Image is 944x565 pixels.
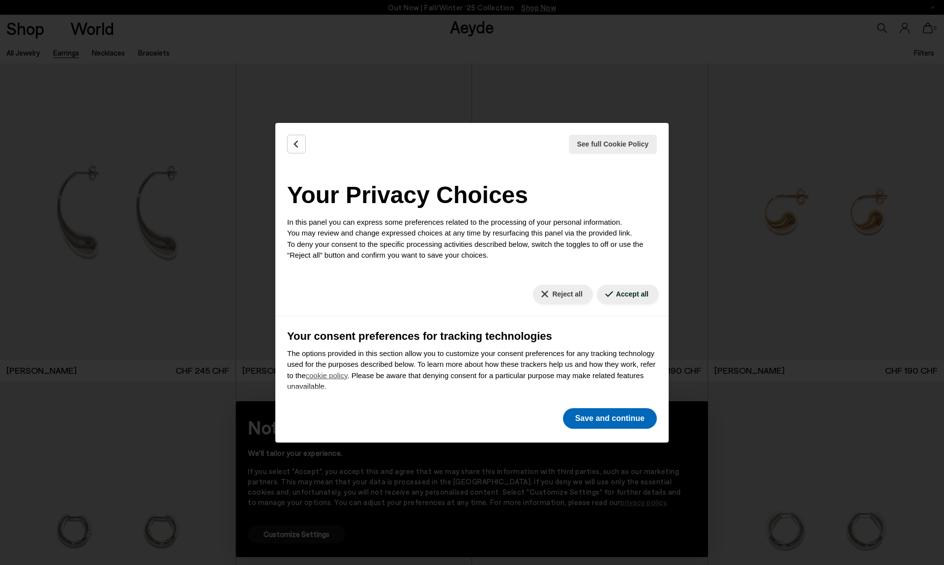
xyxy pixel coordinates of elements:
[563,408,657,429] button: Save and continue
[287,217,657,261] p: In this panel you can express some preferences related to the processing of your personal informa...
[287,135,306,153] button: Back
[287,178,657,213] h2: Your Privacy Choices
[306,371,348,380] a: cookie policy - link opens in a new tab
[287,348,657,392] p: The options provided in this section allow you to customize your consent preferences for any trac...
[577,139,649,149] span: See full Cookie Policy
[569,135,657,154] button: See full Cookie Policy
[533,285,592,304] button: Reject all
[597,285,659,304] button: Accept all
[287,328,657,344] h3: Your consent preferences for tracking technologies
